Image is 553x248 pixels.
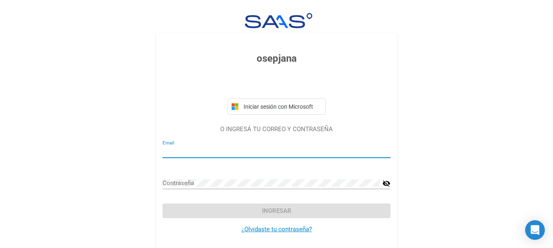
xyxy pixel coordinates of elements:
p: O INGRESÁ TU CORREO Y CONTRASEÑA [163,125,390,134]
iframe: Botón Iniciar sesión con Google [223,75,330,93]
div: Open Intercom Messenger [525,220,545,240]
button: Ingresar [163,203,390,218]
a: ¿Olvidaste tu contraseña? [242,226,312,233]
mat-icon: visibility_off [382,179,390,188]
h3: osepjana [163,51,390,66]
span: Iniciar sesión con Microsoft [242,103,322,110]
span: Ingresar [262,207,291,214]
button: Iniciar sesión con Microsoft [228,98,326,115]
